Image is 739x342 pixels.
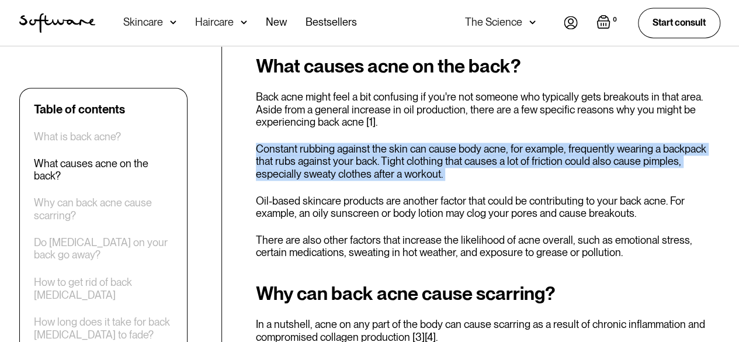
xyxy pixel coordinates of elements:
div: Table of contents [34,102,125,116]
img: arrow down [170,16,176,28]
a: Why can back acne cause scarring? [34,197,173,222]
img: arrow down [529,16,536,28]
p: Constant rubbing against the skin can cause body acne, for example, frequently wearing a backpack... [256,143,720,181]
div: The Science [465,16,522,28]
a: What is back acne? [34,130,121,143]
img: arrow down [241,16,247,28]
a: home [19,13,95,33]
div: Skincare [123,16,163,28]
p: Back acne might feel a bit confusing if you're not someone who typically gets breakouts in that a... [256,91,720,129]
a: Open empty cart [596,15,619,31]
a: What causes acne on the back? [34,157,173,182]
div: Haircare [195,16,234,28]
a: Start consult [638,8,720,37]
h2: What causes acne on the back? [256,56,720,77]
a: Do [MEDICAL_DATA] on your back go away? [34,236,173,261]
a: How to get rid of back [MEDICAL_DATA] [34,276,173,301]
p: Oil-based skincare products are another factor that could be contributing to your back acne. For ... [256,195,720,220]
div: 0 [610,15,619,25]
h2: Why can back acne cause scarring? [256,282,720,303]
a: How long does it take for back [MEDICAL_DATA] to fade? [34,315,173,340]
p: There are also other factors that increase the likelihood of acne overall, such as emotional stre... [256,234,720,259]
img: Software Logo [19,13,95,33]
